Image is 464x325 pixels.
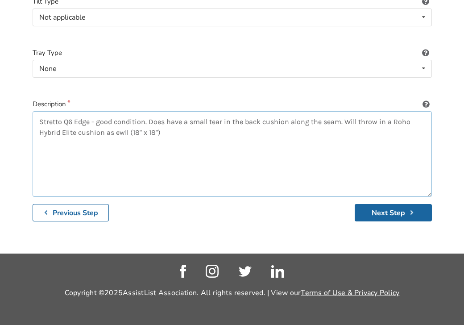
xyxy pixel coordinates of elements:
img: linkedin_link [271,265,284,278]
div: Not applicable [39,14,86,21]
button: Previous Step [33,204,109,221]
img: facebook_link [180,265,186,278]
div: None [39,65,57,72]
label: Description [33,99,432,109]
textarea: Stretto Q6 Edge - good condition. Does have a small tear in the back cushion along the seam. Will... [33,111,432,197]
b: Previous Step [53,208,98,218]
button: Next Step [355,204,432,221]
img: instagram_link [206,265,219,278]
img: twitter_link [239,266,252,277]
a: Terms of Use & Privacy Policy [301,288,399,298]
label: Tray Type [33,48,432,58]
